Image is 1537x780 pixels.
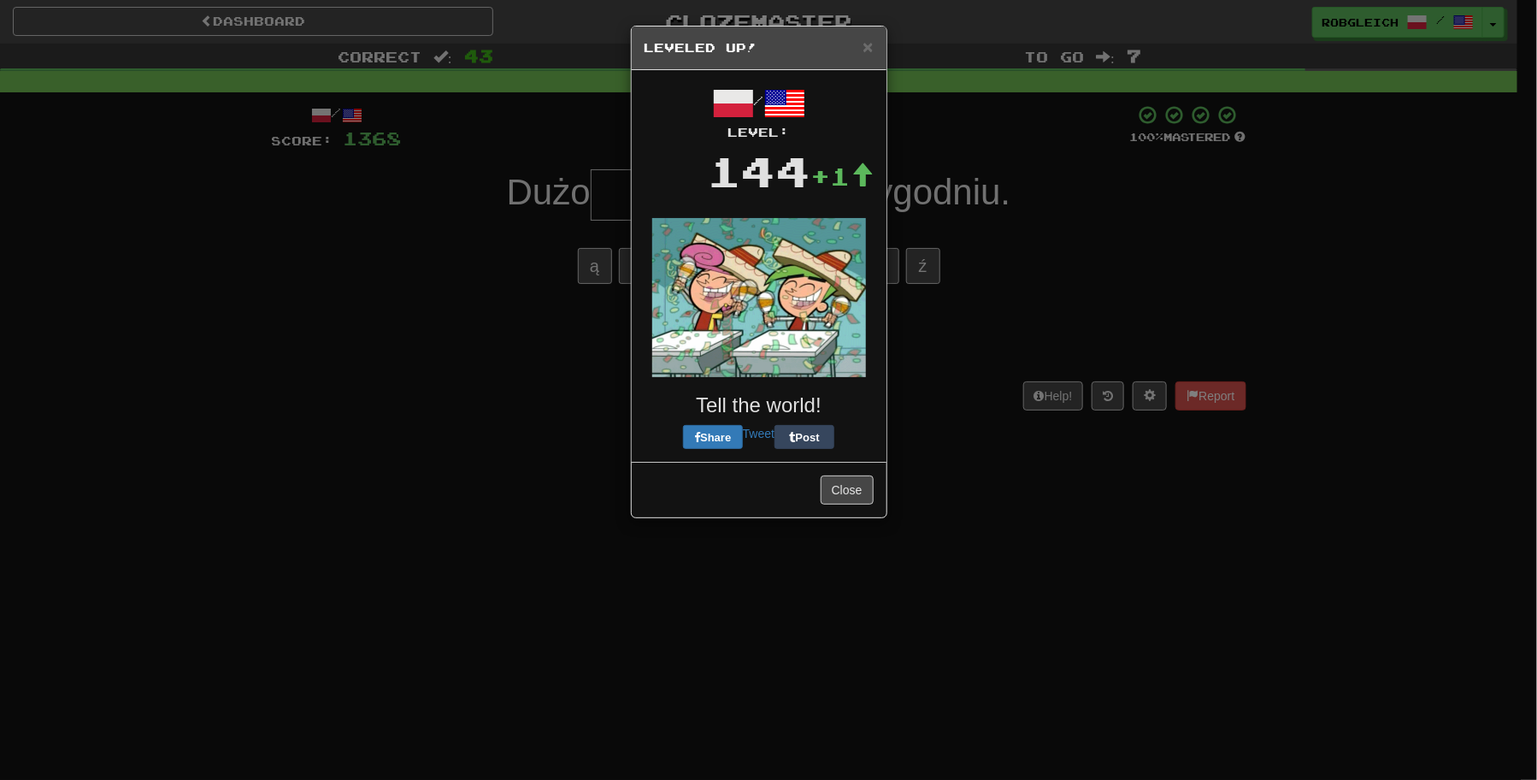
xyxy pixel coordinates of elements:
div: 144 [707,141,810,201]
div: / [645,83,874,141]
button: Close [863,38,873,56]
h5: Leveled Up! [645,39,874,56]
div: +1 [810,159,874,193]
span: × [863,37,873,56]
a: Tweet [743,427,774,440]
h3: Tell the world! [645,394,874,417]
div: Level: [645,124,874,141]
button: Close [821,476,874,505]
img: fairly-odd-parents-da00311291977d55ff188899e898f38bf0ea27628e4b7d842fa96e17094d9a08.gif [652,218,866,377]
button: Post [774,425,834,449]
button: Share [683,425,743,449]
